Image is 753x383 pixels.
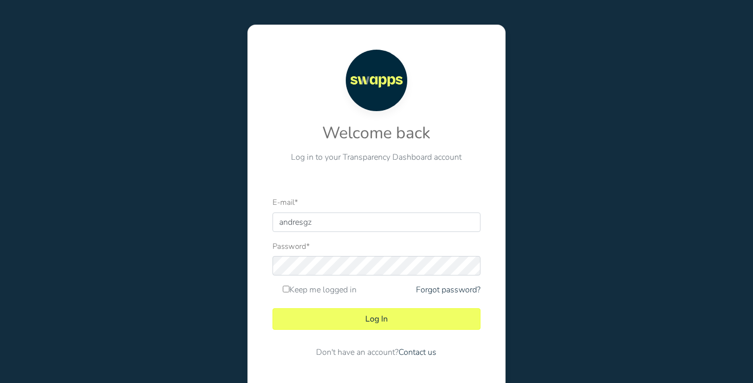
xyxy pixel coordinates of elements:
p: Don't have an account? [273,346,480,358]
a: Forgot password? [416,284,480,296]
label: Password [273,241,310,252]
p: Log in to your Transparency Dashboard account [273,151,480,163]
button: Log In [273,308,480,330]
label: E-mail [273,197,298,208]
label: Keep me logged in [283,284,357,296]
input: E-mail address [273,212,480,232]
a: Contact us [399,347,436,358]
img: Transparency Dashboard logo [346,50,407,111]
h2: Welcome back [273,123,480,143]
input: Keep me logged in [283,286,289,292]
